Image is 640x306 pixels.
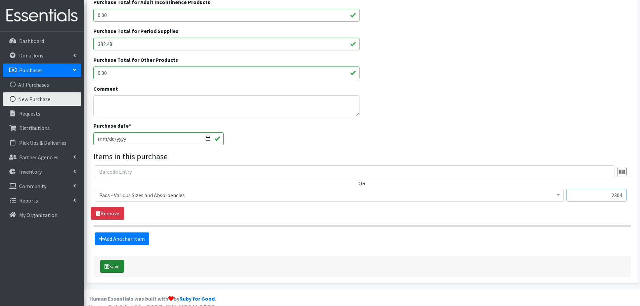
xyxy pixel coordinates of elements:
a: Purchases [3,63,81,77]
p: Pick Ups & Deliveries [19,139,67,146]
a: Partner Agencies [3,150,81,164]
p: Community [19,183,46,189]
a: Add Another Item [95,232,149,245]
label: Comment [93,85,118,93]
span: Pads - Various Sizes and Absorbencies [99,190,559,200]
a: Inventory [3,165,81,178]
label: Purchase date [93,122,131,130]
p: My Organization [19,212,57,218]
a: Pick Ups & Deliveries [3,136,81,149]
a: Ruby for Good [179,295,215,302]
p: Requests [19,110,40,117]
abbr: required [129,122,131,129]
p: Dashboard [19,38,44,44]
a: All Purchases [3,78,81,91]
p: Donations [19,52,43,59]
a: Community [3,179,81,193]
a: Remove [91,207,124,220]
input: Quantity [566,189,627,202]
strong: Human Essentials was built with by . [89,295,216,302]
span: Pads - Various Sizes and Absorbencies [95,189,564,202]
a: Reports [3,194,81,207]
a: Requests [3,107,81,120]
p: Inventory [19,168,42,175]
a: Distributions [3,121,81,135]
label: Purchase Total for Other Products [93,56,178,64]
label: Purchase Total for Period Supplies [93,27,178,35]
input: Barcode Entry [95,165,614,178]
a: Dashboard [3,34,81,48]
p: Purchases [19,67,43,74]
a: My Organization [3,208,81,222]
p: Reports [19,197,38,204]
legend: Items in this purchase [93,150,631,163]
p: Distributions [19,125,50,131]
a: New Purchase [3,92,81,106]
label: OR [358,179,366,187]
a: Donations [3,49,81,62]
p: Partner Agencies [19,154,58,161]
img: HumanEssentials [3,4,81,27]
button: Save [100,260,124,273]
